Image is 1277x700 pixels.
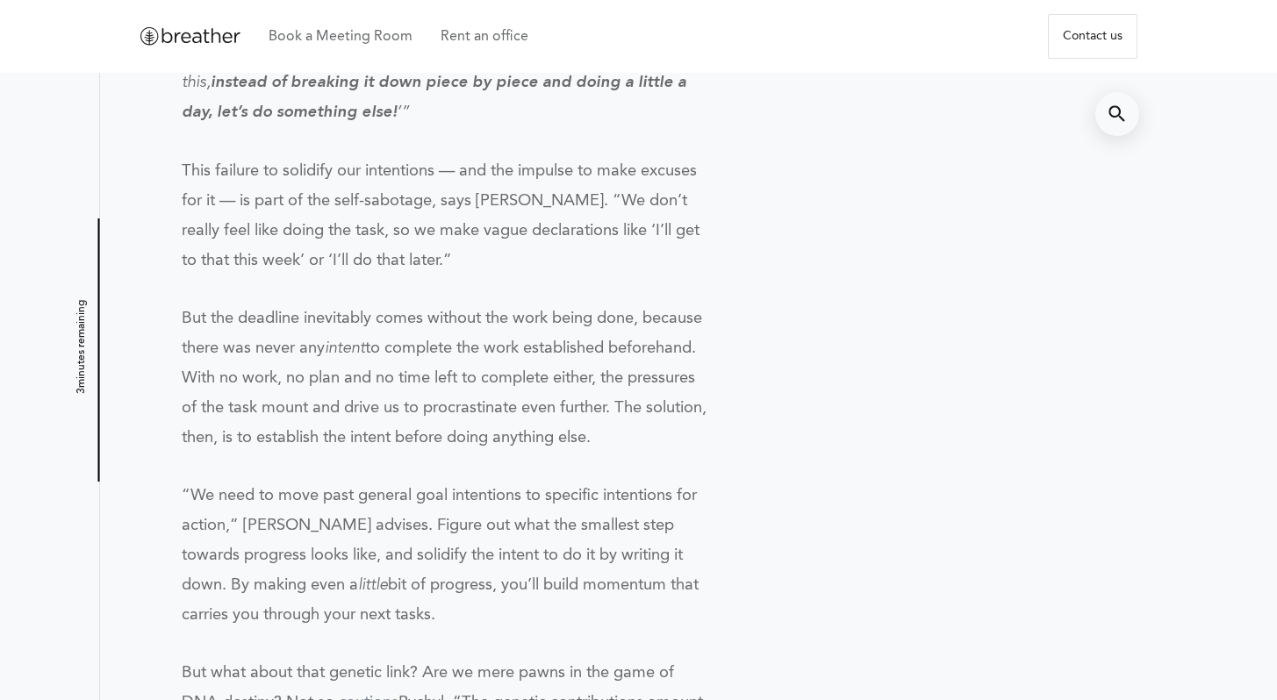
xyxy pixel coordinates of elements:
[182,340,707,446] span: to complete the work established beforehand. With no work, no plan and no time left to complete e...
[182,311,702,356] span: But the deadline inevitably comes without the work being done, because there was never any
[182,75,686,120] i: instead of breaking it down piece by piece and doing a little a day, let’s do something else!
[71,216,91,479] h5: minutes remaining
[397,104,410,120] span: ’”
[358,577,388,593] span: little
[75,388,86,394] span: 3
[182,577,699,623] span: bit of progress, you’ll build momentum that carries you through your next tasks.
[325,340,365,356] span: intent
[182,163,699,268] span: This failure to solidify our intentions — and the impulse to make excuses for it — is part of the...
[182,488,697,593] span: “We need to move past general goal intentions to specific intentions for action,” [PERSON_NAME] a...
